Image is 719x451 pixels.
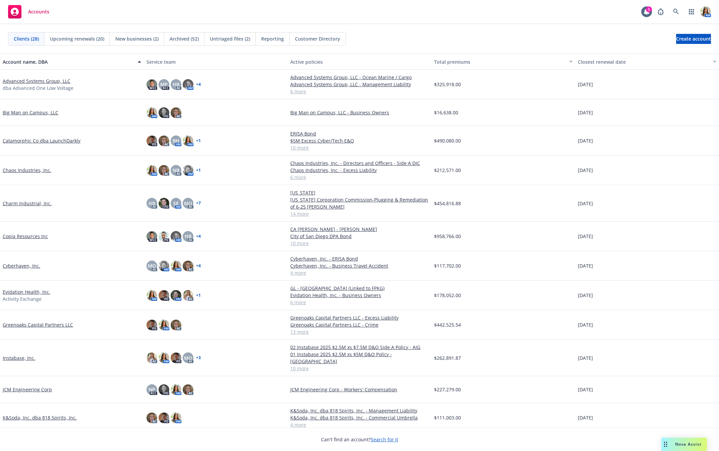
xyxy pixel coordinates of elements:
[575,54,719,70] button: Closest renewal date
[196,201,201,205] a: + 7
[3,84,73,92] span: dba Advanced One Low Voltage
[28,9,49,14] span: Accounts
[183,165,193,176] img: photo
[290,74,429,81] a: Advanced Systems Group, LLC - Ocean Marine / Cargo
[434,292,461,299] span: $178,052.00
[290,174,429,181] a: 6 more
[159,352,169,363] img: photo
[290,314,429,321] a: Greenoaks Capital Partners LLC - Excess Liability
[669,5,683,18] a: Search
[146,412,157,423] img: photo
[5,2,52,21] a: Accounts
[371,436,398,443] a: Search for it
[434,200,461,207] span: $454,816.88
[3,288,50,295] a: Evidation Health, Inc.
[148,386,155,393] span: NP
[290,130,429,137] a: ERISA Bond
[160,81,168,88] span: MP
[159,231,169,242] img: photo
[295,35,340,42] span: Customer Directory
[578,200,593,207] span: [DATE]
[290,226,429,233] a: CA [PERSON_NAME] - [PERSON_NAME]
[578,414,593,421] span: [DATE]
[184,354,192,361] span: MQ
[159,412,169,423] img: photo
[3,295,42,302] span: Activity Exchange
[183,79,193,90] img: photo
[261,35,284,42] span: Reporting
[685,5,698,18] a: Switch app
[434,262,461,269] span: $117,702.00
[290,58,429,65] div: Active policies
[146,231,157,242] img: photo
[159,198,169,209] img: photo
[290,262,429,269] a: Cyberhaven, Inc. - Business Travel Accident
[290,109,429,116] a: Big Man on Campus, LLC - Business Owners
[290,299,429,306] a: 6 more
[146,135,157,146] img: photo
[171,290,181,301] img: photo
[171,412,181,423] img: photo
[183,290,193,301] img: photo
[290,386,429,393] a: JCM Engineering Corp - Workers' Compensation
[173,81,179,88] span: HB
[290,421,429,428] a: 4 more
[290,160,429,167] a: Chaos Industries, Inc. - Directors and Officers - Side A DIC
[578,167,593,174] span: [DATE]
[3,354,35,361] a: Instabase, Inc.
[3,167,51,174] a: Chaos Industries, Inc.
[196,264,201,268] a: + 4
[3,414,77,421] a: K&Soda, Inc. dba 818 Spirits, Inc.
[290,351,429,365] a: 01 Instabase 2025 $2.5M xs $5M D&O Policy - [GEOGRAPHIC_DATA]
[578,233,593,240] span: [DATE]
[578,262,593,269] span: [DATE]
[290,233,429,240] a: City of San Diego DPA Bond
[159,261,169,271] img: photo
[173,137,179,144] span: BH
[3,200,52,207] a: Charm Industrial, Inc.
[290,210,429,217] a: 14 more
[196,234,201,238] a: + 4
[434,354,461,361] span: $262,891.87
[578,321,593,328] span: [DATE]
[3,109,58,116] a: Big Man on Campus, LLC
[171,352,181,363] img: photo
[159,165,169,176] img: photo
[148,200,155,207] span: HB
[578,109,593,116] span: [DATE]
[290,88,429,95] a: 6 more
[676,33,711,45] span: Create account
[578,292,593,299] span: [DATE]
[170,35,199,42] span: Archived (52)
[171,384,181,395] img: photo
[3,386,52,393] a: JCM Engineering Corp
[290,144,429,151] a: 10 more
[196,293,201,297] a: + 1
[290,189,429,196] a: [US_STATE]
[3,58,134,65] div: Account name, DBA
[290,292,429,299] a: Evidation Health, Inc. - Business Owners
[146,107,157,118] img: photo
[196,82,201,87] a: + 4
[434,137,461,144] span: $490,080.00
[434,58,565,65] div: Total premiums
[171,261,181,271] img: photo
[290,328,429,335] a: 13 more
[290,414,429,421] a: K&Soda, Inc. dba 818 Spirits, Inc. - Commercial Umbrella
[290,81,429,88] a: Advanced Systems Group, LLC - Management Liability
[183,261,193,271] img: photo
[171,107,181,118] img: photo
[434,109,458,116] span: $16,638.00
[146,290,157,301] img: photo
[148,262,156,269] span: MQ
[290,269,429,276] a: 4 more
[321,436,398,443] span: Can't find an account?
[290,137,429,144] a: $5M Excess Cyber/Tech E&O
[50,35,104,42] span: Upcoming renewals (20)
[146,165,157,176] img: photo
[290,344,429,351] a: 02 Instabase 2025 $2.5M xs $7.5M D&O Side A Policy - AIG
[578,81,593,88] span: [DATE]
[434,386,461,393] span: $227,279.00
[196,356,201,360] a: + 3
